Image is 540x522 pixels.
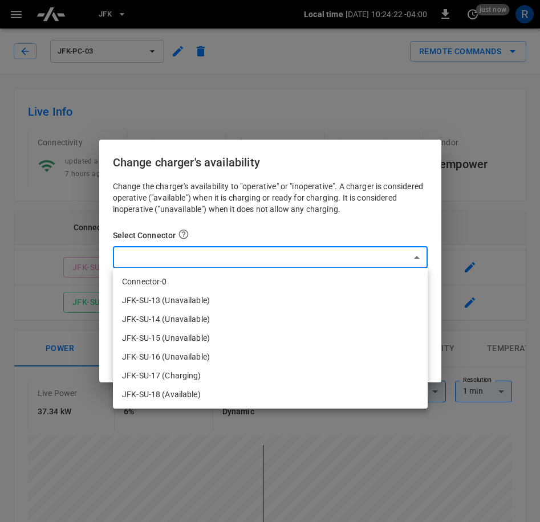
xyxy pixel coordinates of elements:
li: JFK-SU-13 (Unavailable) [113,291,428,310]
li: Connector-0 [113,272,428,291]
li: JFK-SU-18 (Available) [113,385,428,404]
li: JFK-SU-16 (Unavailable) [113,348,428,366]
li: JFK-SU-15 (Unavailable) [113,329,428,348]
li: JFK-SU-14 (Unavailable) [113,310,428,329]
li: JFK-SU-17 (Charging) [113,366,428,385]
